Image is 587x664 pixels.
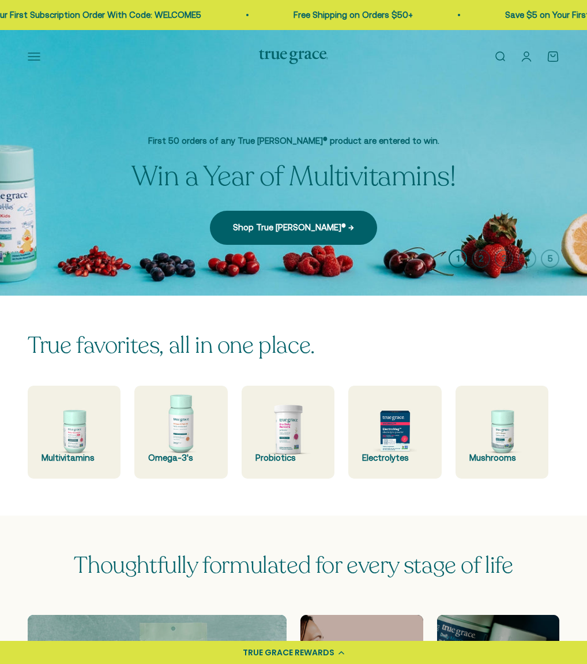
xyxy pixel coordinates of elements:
split-lines: True favorites, all in one place. [28,330,315,361]
split-lines: Win a Year of Multivitamins! [131,158,456,195]
span: Thoughtfully formulated for every stage of life [74,550,513,581]
div: Omega-3's [148,451,213,465]
button: 4 [518,249,536,268]
div: Mushrooms [469,451,535,465]
button: 2 [472,249,490,268]
a: Probiotics [242,386,334,479]
a: Electrolytes [348,386,441,479]
div: TRUE GRACE REWARDS [243,647,334,659]
div: Multivitamins [42,451,107,465]
div: Probiotics [255,451,321,465]
div: Electrolytes [362,451,427,465]
a: Omega-3's [134,386,227,479]
p: First 50 orders of any True [PERSON_NAME]® product are entered to win. [131,134,456,148]
button: 5 [541,249,559,268]
a: Free Shipping on Orders $50+ [275,10,394,20]
a: Mushrooms [456,386,548,479]
button: 3 [495,249,513,268]
a: Multivitamins [28,386,121,479]
button: 1 [449,249,467,268]
a: Shop True [PERSON_NAME]® → [210,211,377,244]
